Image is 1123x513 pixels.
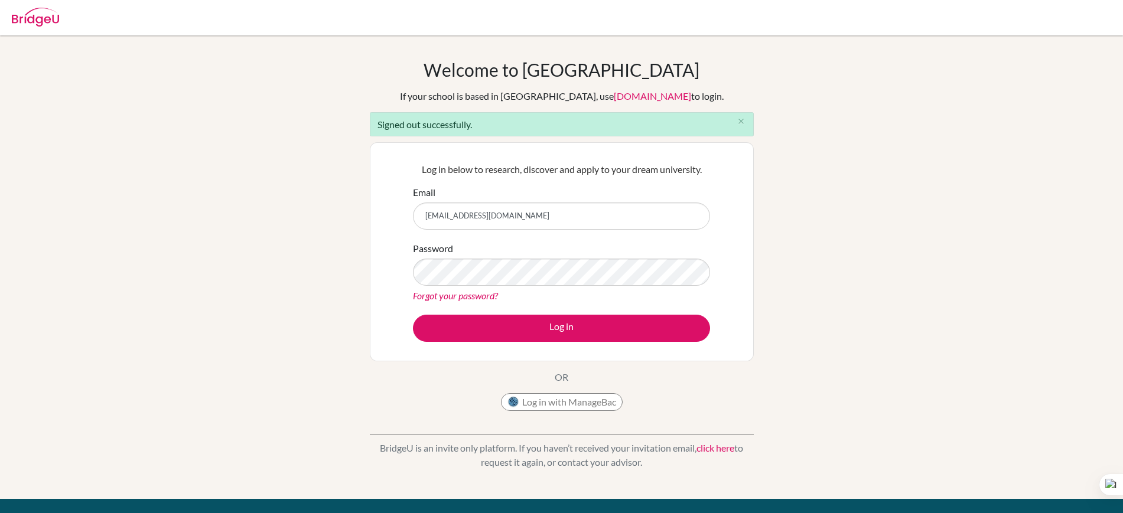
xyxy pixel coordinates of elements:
div: If your school is based in [GEOGRAPHIC_DATA], use to login. [400,89,724,103]
h1: Welcome to [GEOGRAPHIC_DATA] [424,59,699,80]
p: OR [555,370,568,384]
a: click here [696,442,734,453]
img: Bridge-U [12,8,59,27]
label: Email [413,185,435,200]
button: Log in with ManageBac [501,393,623,411]
button: Log in [413,315,710,342]
button: Close [730,113,753,130]
a: Forgot your password? [413,290,498,301]
div: Signed out successfully. [370,112,754,136]
a: [DOMAIN_NAME] [614,90,691,102]
p: BridgeU is an invite only platform. If you haven’t received your invitation email, to request it ... [370,441,754,469]
p: Log in below to research, discover and apply to your dream university. [413,162,710,177]
i: close [737,117,746,126]
label: Password [413,241,453,256]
